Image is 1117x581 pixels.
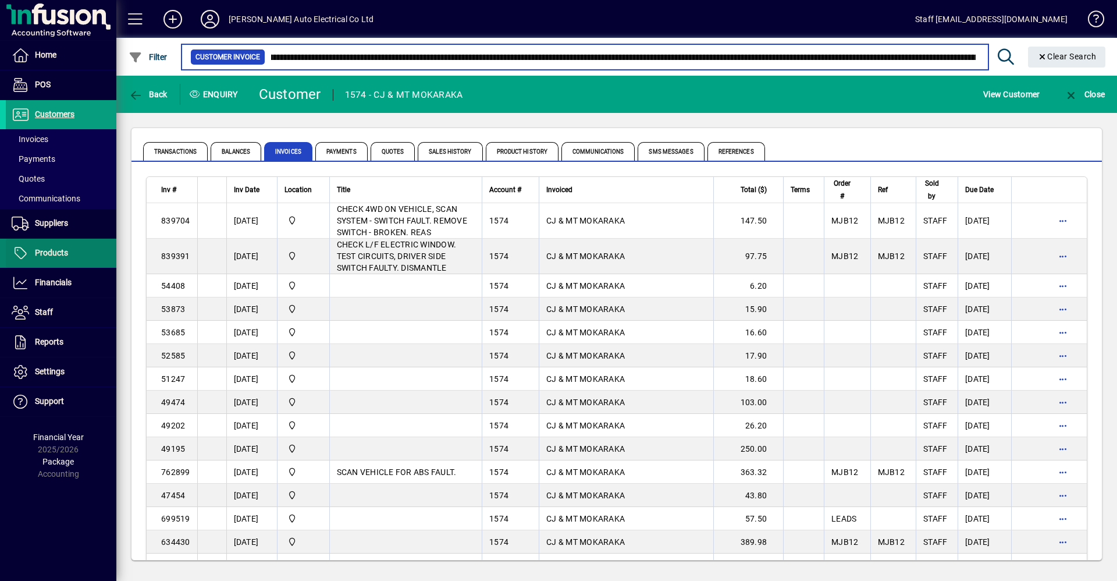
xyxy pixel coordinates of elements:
[958,391,1011,414] td: [DATE]
[546,491,625,500] span: CJ & MT MOKARAKA
[315,142,368,161] span: Payments
[983,85,1040,104] span: View Customer
[980,84,1043,105] button: View Customer
[226,554,277,577] td: [DATE]
[6,387,116,416] a: Support
[195,51,260,63] span: Customer Invoice
[226,530,277,554] td: [DATE]
[546,304,625,314] span: CJ & MT MOKARAKA
[713,530,783,554] td: 389.98
[35,248,68,257] span: Products
[35,396,64,406] span: Support
[546,183,572,196] span: Invoiced
[284,489,322,502] span: Central
[489,351,508,360] span: 1574
[923,177,940,203] span: Sold by
[161,328,185,337] span: 53685
[6,70,116,100] a: POS
[161,281,185,290] span: 54408
[1054,533,1072,551] button: More options
[713,321,783,344] td: 16.60
[284,466,322,479] span: Central
[707,142,765,161] span: References
[1079,2,1102,40] a: Knowledge Base
[958,414,1011,437] td: [DATE]
[6,239,116,268] a: Products
[161,304,185,314] span: 53873
[284,214,322,227] span: Central
[1061,84,1108,105] button: Close
[965,183,994,196] span: Due Date
[721,183,777,196] div: Total ($)
[161,183,176,196] span: Inv #
[161,514,190,523] span: 699519
[958,554,1011,577] td: [DATE]
[958,344,1011,367] td: [DATE]
[923,216,947,225] span: STAFF
[561,142,635,161] span: Communications
[1064,90,1105,99] span: Close
[489,374,508,384] span: 1574
[226,460,277,484] td: [DATE]
[791,183,810,196] span: Terms
[284,419,322,432] span: Central
[489,491,508,500] span: 1574
[6,209,116,238] a: Suppliers
[259,85,321,104] div: Customer
[234,183,270,196] div: Inv Date
[264,142,312,161] span: Invoices
[923,328,947,337] span: STAFF
[489,304,508,314] span: 1574
[713,274,783,297] td: 6.20
[6,149,116,169] a: Payments
[337,204,467,237] span: CHECK 4WD ON VEHICLE, SCAN SYSTEM - SWITCH FAULT. REMOVE SWITCH - BROKEN. REAS
[234,183,259,196] span: Inv Date
[35,218,68,228] span: Suppliers
[713,460,783,484] td: 363.32
[878,183,888,196] span: Ref
[923,491,947,500] span: STAFF
[284,183,322,196] div: Location
[35,337,63,346] span: Reports
[489,514,508,523] span: 1574
[1052,84,1117,105] app-page-header-button: Close enquiry
[129,90,168,99] span: Back
[226,274,277,297] td: [DATE]
[958,530,1011,554] td: [DATE]
[546,467,625,477] span: CJ & MT MOKARAKA
[35,80,51,89] span: POS
[6,268,116,297] a: Financials
[958,297,1011,321] td: [DATE]
[546,398,625,407] span: CJ & MT MOKARAKA
[226,484,277,507] td: [DATE]
[546,281,625,290] span: CJ & MT MOKARAKA
[958,484,1011,507] td: [DATE]
[337,183,475,196] div: Title
[489,183,532,196] div: Account #
[923,514,947,523] span: STAFF
[489,183,521,196] span: Account #
[284,279,322,292] span: Central
[713,484,783,507] td: 43.80
[226,367,277,391] td: [DATE]
[226,321,277,344] td: [DATE]
[831,177,863,203] div: Order #
[831,467,858,477] span: MJB12
[489,444,508,454] span: 1574
[161,216,190,225] span: 839704
[161,351,185,360] span: 52585
[284,303,322,316] span: Central
[418,142,482,161] span: Sales History
[6,298,116,327] a: Staff
[226,507,277,530] td: [DATE]
[226,391,277,414] td: [DATE]
[831,177,853,203] span: Order #
[489,467,508,477] span: 1574
[284,250,322,263] span: Central
[713,239,783,274] td: 97.75
[923,251,947,261] span: STAFF
[12,174,45,183] span: Quotes
[129,52,168,62] span: Filter
[878,216,905,225] span: MJB12
[546,216,625,225] span: CJ & MT MOKARAKA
